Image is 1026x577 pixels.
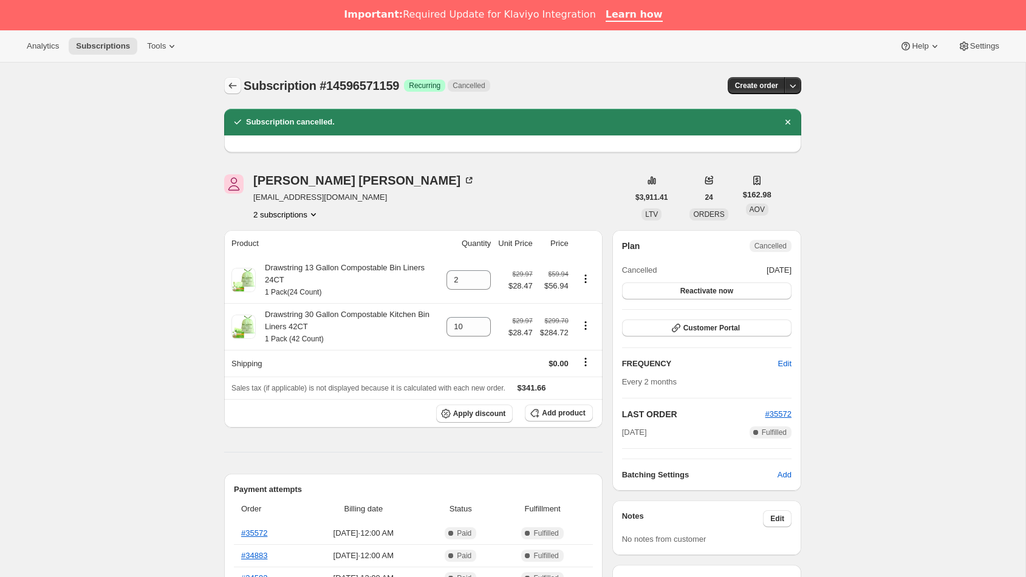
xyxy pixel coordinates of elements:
span: $28.47 [508,327,533,339]
span: Fulfilled [762,428,787,437]
span: [DATE] · 12:00 AM [306,527,422,539]
a: #35572 [241,528,267,538]
span: Apply discount [453,409,506,418]
div: Drawstring 30 Gallon Compostable Kitchen Bin Liners 42CT [256,309,439,345]
button: Customer Portal [622,319,792,336]
span: Fulfilled [533,551,558,561]
h6: Batching Settings [622,469,778,481]
h3: Notes [622,510,764,527]
span: charles Nash [224,174,244,194]
span: Reactivate now [680,286,733,296]
button: Add product [525,405,592,422]
button: Tools [140,38,185,55]
h2: FREQUENCY [622,358,778,370]
a: Learn how [606,9,663,22]
div: Drawstring 13 Gallon Compostable Bin Liners 24CT [256,262,439,298]
span: Every 2 months [622,377,677,386]
span: ORDERS [693,210,724,219]
img: product img [231,315,256,339]
small: $29.97 [513,270,533,278]
button: Subscriptions [224,77,241,94]
button: Subscriptions [69,38,137,55]
button: Apply discount [436,405,513,423]
span: Cancelled [622,264,657,276]
span: $162.98 [743,189,771,201]
span: Fulfilled [533,528,558,538]
span: $341.66 [518,383,546,392]
span: Add product [542,408,585,418]
button: Edit [763,510,792,527]
span: Status [429,503,493,515]
a: #35572 [765,409,792,418]
button: Edit [771,354,799,374]
span: Billing date [306,503,422,515]
button: Product actions [576,272,595,285]
button: 24 [697,189,720,206]
button: Shipping actions [576,355,595,369]
span: [DATE] · 12:00 AM [306,550,422,562]
button: Reactivate now [622,282,792,299]
span: Subscriptions [76,41,130,51]
button: Dismiss notification [779,114,796,131]
button: Add [770,465,799,485]
div: [PERSON_NAME] [PERSON_NAME] [253,174,475,186]
span: AOV [750,205,765,214]
h2: LAST ORDER [622,408,765,420]
button: Product actions [253,208,320,220]
span: 24 [705,193,713,202]
span: Fulfillment [500,503,586,515]
span: Tools [147,41,166,51]
small: $299.70 [545,317,569,324]
span: No notes from customer [622,534,706,544]
span: LTV [645,210,658,219]
th: Product [224,230,443,257]
span: [DATE] [767,264,792,276]
small: 1 Pack(24 Count) [265,288,321,296]
button: Create order [728,77,785,94]
small: $59.94 [549,270,569,278]
span: Cancelled [754,241,787,251]
button: #35572 [765,408,792,420]
button: $3,911.41 [628,189,675,206]
span: Cancelled [453,81,485,90]
small: $29.97 [513,317,533,324]
div: Required Update for Klaviyo Integration [344,9,595,21]
span: Analytics [27,41,59,51]
span: Paid [457,528,471,538]
span: Settings [970,41,999,51]
span: Help [912,41,928,51]
h2: Payment attempts [234,483,593,496]
small: 1 Pack (42 Count) [265,335,324,343]
button: Analytics [19,38,66,55]
b: Important: [344,9,403,20]
span: [EMAIL_ADDRESS][DOMAIN_NAME] [253,191,475,203]
span: Create order [735,81,778,90]
th: Quantity [443,230,494,257]
span: Edit [770,514,784,524]
button: Help [892,38,948,55]
a: #34883 [241,551,267,560]
th: Price [536,230,572,257]
img: product img [231,268,256,292]
span: Subscription #14596571159 [244,79,399,92]
span: $0.00 [549,359,569,368]
span: Recurring [409,81,440,90]
span: $284.72 [540,327,569,339]
th: Shipping [224,350,443,377]
h2: Subscription cancelled. [246,116,335,128]
span: $3,911.41 [635,193,668,202]
th: Order [234,496,302,522]
span: Edit [778,358,792,370]
span: $56.94 [540,280,569,292]
span: Customer Portal [683,323,740,333]
button: Settings [951,38,1007,55]
h2: Plan [622,240,640,252]
span: Paid [457,551,471,561]
span: Sales tax (if applicable) is not displayed because it is calculated with each new order. [231,384,505,392]
span: $28.47 [508,280,533,292]
button: Product actions [576,319,595,332]
span: Add [778,469,792,481]
span: [DATE] [622,426,647,439]
th: Unit Price [494,230,536,257]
